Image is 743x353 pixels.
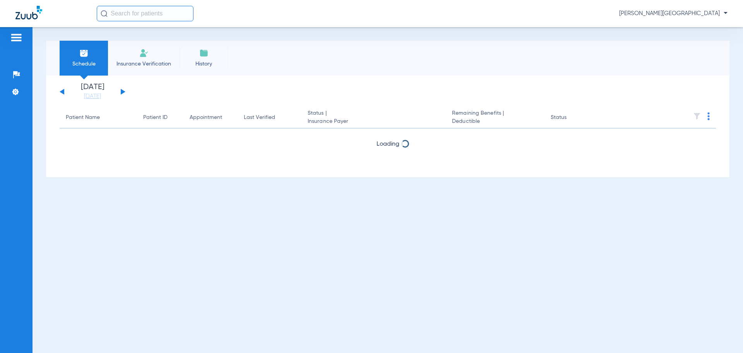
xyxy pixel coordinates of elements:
[97,6,193,21] input: Search for patients
[377,141,399,147] span: Loading
[244,114,275,122] div: Last Verified
[707,112,710,120] img: group-dot-blue.svg
[10,33,22,42] img: hamburger-icon
[65,60,102,68] span: Schedule
[69,83,116,100] li: [DATE]
[544,107,597,129] th: Status
[190,114,231,122] div: Appointment
[199,48,209,58] img: History
[619,10,728,17] span: [PERSON_NAME][GEOGRAPHIC_DATA]
[185,60,222,68] span: History
[244,114,295,122] div: Last Verified
[446,107,544,129] th: Remaining Benefits |
[301,107,446,129] th: Status |
[143,114,177,122] div: Patient ID
[143,114,168,122] div: Patient ID
[79,48,89,58] img: Schedule
[15,6,42,19] img: Zuub Logo
[69,93,116,100] a: [DATE]
[66,114,131,122] div: Patient Name
[101,10,108,17] img: Search Icon
[114,60,174,68] span: Insurance Verification
[66,114,100,122] div: Patient Name
[452,117,538,126] span: Deductible
[190,114,222,122] div: Appointment
[139,48,149,58] img: Manual Insurance Verification
[693,112,701,120] img: filter.svg
[308,117,440,126] span: Insurance Payer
